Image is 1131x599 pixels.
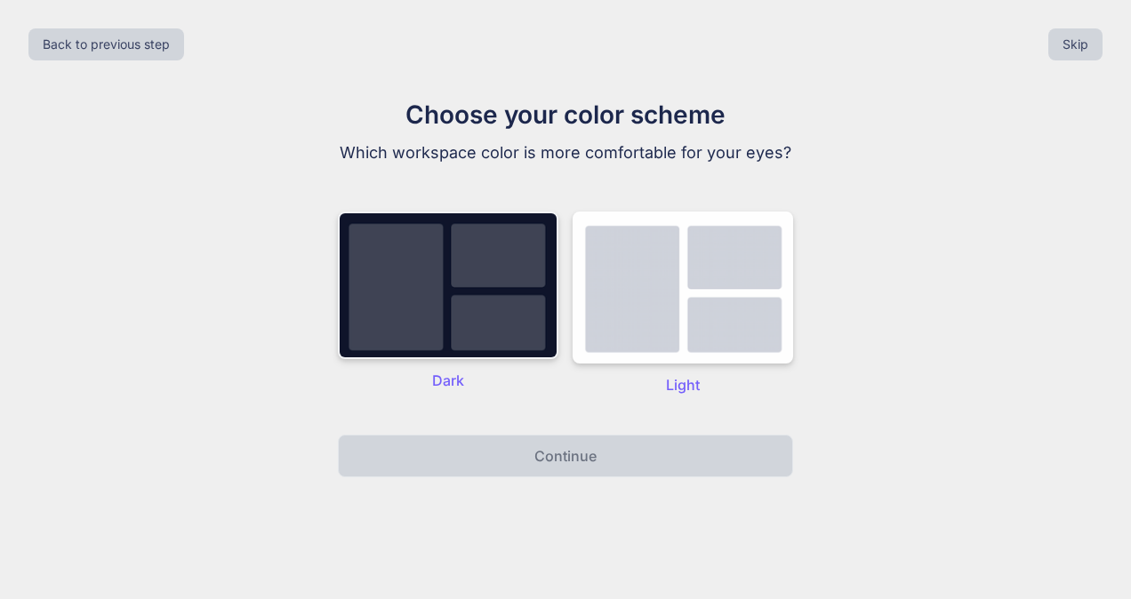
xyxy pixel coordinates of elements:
[267,140,864,165] p: Which workspace color is more comfortable for your eyes?
[1048,28,1103,60] button: Skip
[573,374,793,395] p: Light
[338,370,558,391] p: Dark
[534,445,597,467] p: Continue
[28,28,184,60] button: Back to previous step
[573,212,793,363] img: dark
[338,435,793,477] button: Continue
[267,96,864,133] h1: Choose your color scheme
[338,212,558,359] img: dark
